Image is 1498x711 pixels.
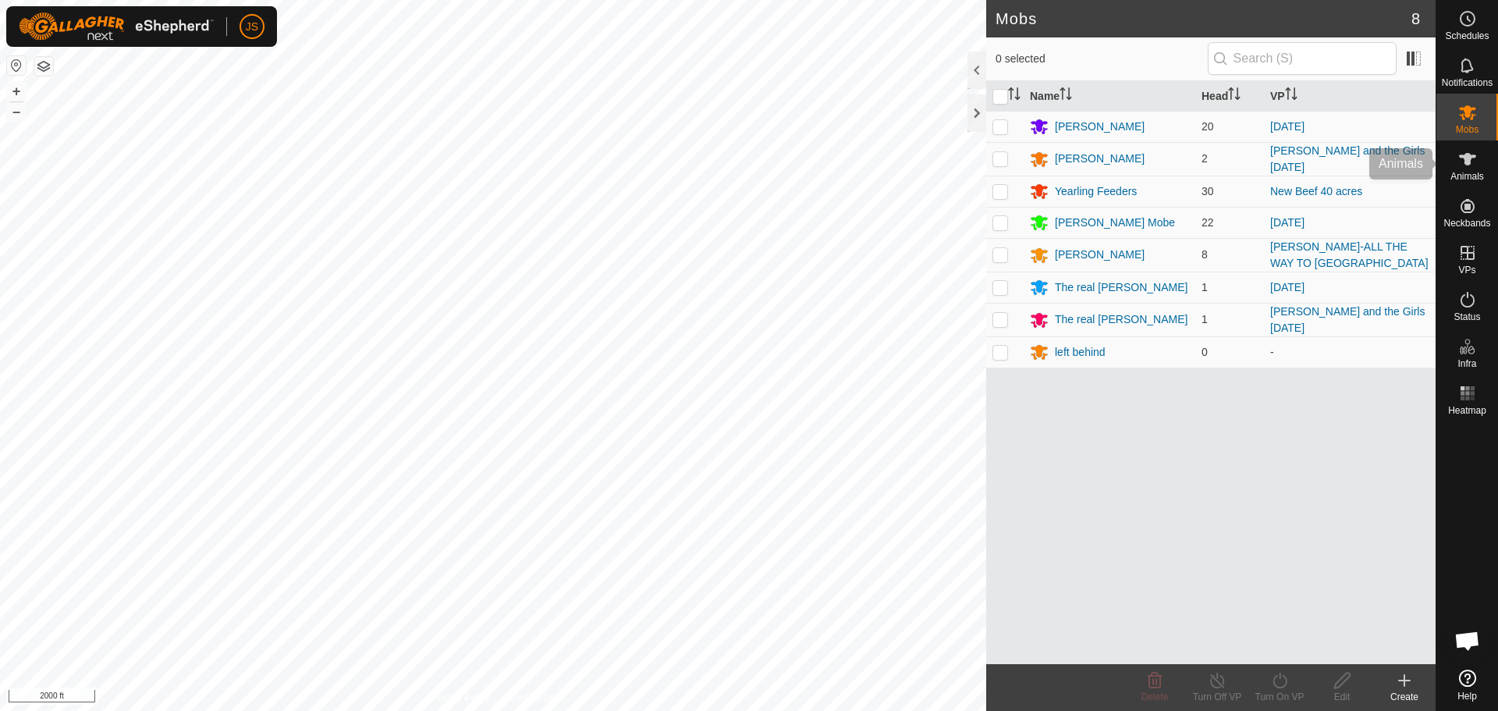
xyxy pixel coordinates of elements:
[1055,279,1187,296] div: The real [PERSON_NAME]
[1055,344,1106,361] div: left behind
[1264,81,1436,112] th: VP
[7,82,26,101] button: +
[1458,265,1475,275] span: VPs
[509,691,555,705] a: Contact Us
[1060,90,1072,102] p-sorticon: Activate to sort
[1456,125,1478,134] span: Mobs
[1186,690,1248,704] div: Turn Off VP
[1444,617,1491,664] div: Open chat
[1055,151,1145,167] div: [PERSON_NAME]
[1202,313,1208,325] span: 1
[1055,215,1175,231] div: [PERSON_NAME] Mobe
[1228,90,1241,102] p-sorticon: Activate to sort
[1270,305,1425,334] a: [PERSON_NAME] and the Girls [DATE]
[1436,663,1498,707] a: Help
[1248,690,1311,704] div: Turn On VP
[1208,42,1397,75] input: Search (S)
[1270,216,1305,229] a: [DATE]
[1270,144,1425,173] a: [PERSON_NAME] and the Girls [DATE]
[1457,359,1476,368] span: Infra
[1055,311,1187,328] div: The real [PERSON_NAME]
[1202,281,1208,293] span: 1
[1008,90,1021,102] p-sorticon: Activate to sort
[1442,78,1493,87] span: Notifications
[1270,240,1429,269] a: [PERSON_NAME]-ALL THE WAY TO [GEOGRAPHIC_DATA]
[1202,152,1208,165] span: 2
[246,19,258,35] span: JS
[1202,346,1208,358] span: 0
[1202,248,1208,261] span: 8
[1443,219,1490,228] span: Neckbands
[7,56,26,75] button: Reset Map
[34,57,53,76] button: Map Layers
[1195,81,1264,112] th: Head
[19,12,214,41] img: Gallagher Logo
[1373,690,1436,704] div: Create
[1445,31,1489,41] span: Schedules
[996,9,1411,28] h2: Mobs
[1270,185,1362,197] a: New Beef 40 acres
[1411,7,1420,30] span: 8
[1448,406,1486,415] span: Heatmap
[1311,690,1373,704] div: Edit
[7,102,26,121] button: –
[1450,172,1484,181] span: Animals
[431,691,490,705] a: Privacy Policy
[1055,247,1145,263] div: [PERSON_NAME]
[1264,336,1436,368] td: -
[1055,183,1137,200] div: Yearling Feeders
[1270,120,1305,133] a: [DATE]
[1457,691,1477,701] span: Help
[1454,312,1480,322] span: Status
[1202,120,1214,133] span: 20
[1055,119,1145,135] div: [PERSON_NAME]
[1202,185,1214,197] span: 30
[996,51,1208,67] span: 0 selected
[1141,691,1169,702] span: Delete
[1202,216,1214,229] span: 22
[1285,90,1297,102] p-sorticon: Activate to sort
[1270,281,1305,293] a: [DATE]
[1024,81,1195,112] th: Name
